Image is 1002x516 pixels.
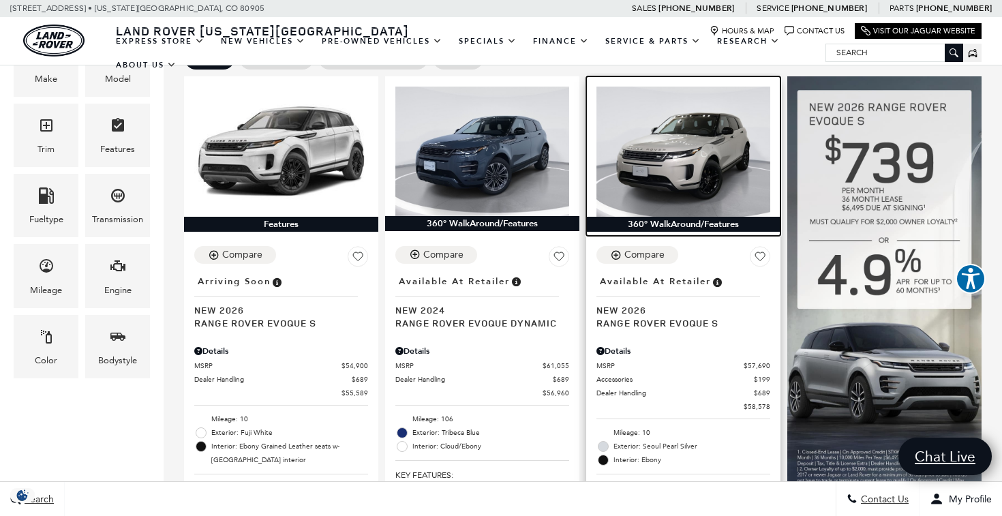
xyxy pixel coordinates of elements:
[412,440,569,453] span: Interior: Cloud/Ebony
[613,453,770,467] span: Interior: Ebony
[857,494,909,505] span: Contact Us
[7,488,38,502] img: Opt-Out Icon
[395,361,569,371] a: MSRP $61,055
[395,246,477,264] button: Compare Vehicle
[314,29,451,53] a: Pre-Owned Vehicles
[14,104,78,167] div: TrimTrim
[861,26,975,36] a: Visit Our Jaguar Website
[890,3,914,13] span: Parts
[943,494,992,505] span: My Profile
[710,26,774,36] a: Hours & Map
[194,316,358,329] span: Range Rover Evoque S
[791,3,867,14] a: [PHONE_NUMBER]
[105,72,131,87] div: Model
[744,361,770,371] span: $57,690
[920,482,1002,516] button: Open user profile menu
[395,361,543,371] span: MSRP
[412,426,569,440] span: Exterior: Tribeca Blue
[395,374,553,384] span: Dealer Handling
[596,388,754,398] span: Dealer Handling
[399,274,510,289] span: Available at Retailer
[10,3,264,13] a: [STREET_ADDRESS] • [US_STATE][GEOGRAPHIC_DATA], CO 80905
[596,87,770,217] img: 2026 Land Rover Range Rover Evoque S
[211,440,368,467] span: Interior: Ebony Grained Leather seats w-[GEOGRAPHIC_DATA] interior
[352,374,368,384] span: $689
[194,374,352,384] span: Dealer Handling
[510,274,522,289] span: Vehicle is in stock and ready for immediate delivery. Due to demand, availability is subject to c...
[543,361,569,371] span: $61,055
[596,246,678,264] button: Compare Vehicle
[37,142,55,157] div: Trim
[110,254,126,282] span: Engine
[596,316,760,329] span: Range Rover Evoque S
[423,249,464,261] div: Compare
[613,440,770,453] span: Exterior: Seoul Pearl Silver
[38,184,55,212] span: Fueltype
[194,303,358,316] span: New 2026
[222,249,262,261] div: Compare
[596,272,770,329] a: Available at RetailerNew 2026Range Rover Evoque S
[30,283,62,298] div: Mileage
[543,388,569,398] span: $56,960
[348,246,368,272] button: Save Vehicle
[14,174,78,237] div: FueltypeFueltype
[108,29,825,77] nav: Main Navigation
[754,374,770,384] span: $199
[211,426,368,440] span: Exterior: Fuji White
[624,249,665,261] div: Compare
[785,26,845,36] a: Contact Us
[110,114,126,142] span: Features
[184,217,378,232] div: Features
[395,468,569,483] span: Key Features :
[194,361,341,371] span: MSRP
[395,303,559,316] span: New 2024
[385,216,579,231] div: 360° WalkAround/Features
[553,374,569,384] span: $689
[750,246,770,272] button: Save Vehicle
[100,142,135,157] div: Features
[395,412,569,426] li: Mileage: 106
[596,388,770,398] a: Dealer Handling $689
[956,264,986,294] button: Explore your accessibility options
[194,374,368,384] a: Dealer Handling $689
[395,345,569,357] div: Pricing Details - Range Rover Evoque Dynamic
[341,361,368,371] span: $54,900
[341,388,368,398] span: $55,589
[596,374,770,384] a: Accessories $199
[98,353,137,368] div: Bodystyle
[194,345,368,357] div: Pricing Details - Range Rover Evoque S
[586,217,780,232] div: 360° WalkAround/Features
[213,29,314,53] a: New Vehicles
[38,325,55,353] span: Color
[658,3,734,14] a: [PHONE_NUMBER]
[395,316,559,329] span: Range Rover Evoque Dynamic
[596,426,770,440] li: Mileage: 10
[85,315,150,378] div: BodystyleBodystyle
[29,212,63,227] div: Fueltype
[754,388,770,398] span: $689
[14,315,78,378] div: ColorColor
[110,325,126,353] span: Bodystyle
[525,29,597,53] a: Finance
[632,3,656,13] span: Sales
[23,25,85,57] a: land-rover
[85,174,150,237] div: TransmissionTransmission
[194,361,368,371] a: MSRP $54,900
[596,303,760,316] span: New 2026
[108,29,213,53] a: EXPRESS STORE
[956,264,986,297] aside: Accessibility Help Desk
[908,447,982,466] span: Chat Live
[711,274,723,289] span: Vehicle is in stock and ready for immediate delivery. Due to demand, availability is subject to c...
[110,184,126,212] span: Transmission
[826,44,962,61] input: Search
[108,53,185,77] a: About Us
[194,272,368,329] a: Arriving SoonNew 2026Range Rover Evoque S
[14,244,78,307] div: MileageMileage
[451,29,525,53] a: Specials
[596,401,770,412] a: $58,578
[38,254,55,282] span: Mileage
[7,488,38,502] section: Click to Open Cookie Consent Modal
[395,87,569,217] img: 2024 Land Rover Range Rover Evoque Dynamic
[757,3,789,13] span: Service
[916,3,992,14] a: [PHONE_NUMBER]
